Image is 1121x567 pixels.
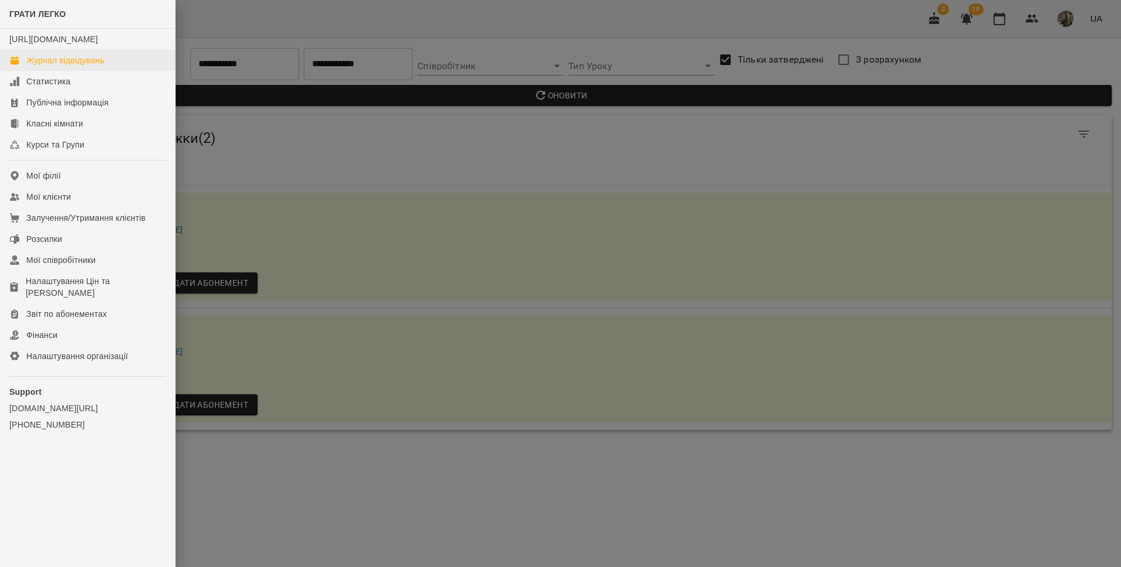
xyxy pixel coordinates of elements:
div: Мої філії [26,170,61,182]
div: Мої клієнти [26,191,71,203]
a: [DOMAIN_NAME][URL] [9,402,166,414]
div: Публічна інформація [26,97,108,108]
p: Support [9,386,166,398]
div: Статистика [26,76,71,87]
div: Налаштування організації [26,350,128,362]
div: Розсилки [26,233,62,245]
div: Залучення/Утримання клієнтів [26,212,146,224]
a: [PHONE_NUMBER] [9,419,166,431]
div: Звіт по абонементах [26,308,107,320]
a: [URL][DOMAIN_NAME] [9,35,98,44]
div: Журнал відвідувань [26,54,104,66]
div: Фінанси [26,329,57,341]
div: Курси та Групи [26,139,84,151]
div: Класні кімнати [26,118,83,129]
div: Налаштування Цін та [PERSON_NAME] [26,275,166,299]
span: ГРАТИ ЛЕГКО [9,9,66,19]
div: Мої співробітники [26,254,96,266]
